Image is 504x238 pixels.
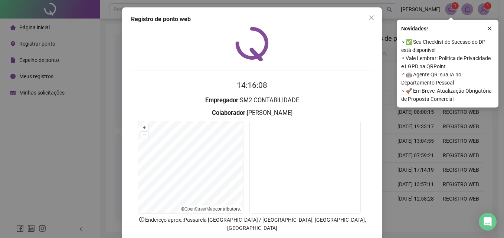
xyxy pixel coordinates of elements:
[366,12,377,24] button: Close
[401,87,494,103] span: ⚬ 🚀 Em Breve, Atualização Obrigatória de Proposta Comercial
[131,216,373,232] p: Endereço aprox. : Passarela [GEOGRAPHIC_DATA] / [GEOGRAPHIC_DATA], [GEOGRAPHIC_DATA], [GEOGRAPHIC...
[369,15,374,21] span: close
[401,38,494,54] span: ⚬ ✅ Seu Checklist de Sucesso do DP está disponível
[181,206,241,212] li: © contributors.
[184,206,215,212] a: OpenStreetMap
[141,124,148,131] button: +
[131,15,373,24] div: Registro de ponto web
[401,24,428,33] span: Novidades !
[401,70,494,87] span: ⚬ 🤖 Agente QR: sua IA no Departamento Pessoal
[487,26,492,31] span: close
[235,27,269,61] img: QRPoint
[138,216,145,223] span: info-circle
[131,96,373,105] h3: : SM2 CONTABILIDADE
[479,213,497,231] div: Open Intercom Messenger
[141,132,148,139] button: –
[131,108,373,118] h3: : [PERSON_NAME]
[212,109,245,116] strong: Colaborador
[401,54,494,70] span: ⚬ Vale Lembrar: Política de Privacidade e LGPD na QRPoint
[237,81,267,90] time: 14:16:08
[205,97,238,104] strong: Empregador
